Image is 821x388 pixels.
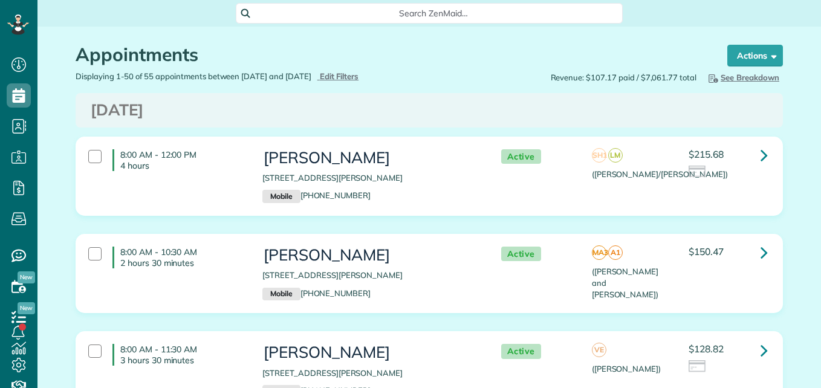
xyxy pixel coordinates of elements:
[112,247,244,268] h4: 8:00 AM - 10:30 AM
[262,190,300,203] small: Mobile
[592,148,606,163] span: SH1
[262,190,371,200] a: Mobile[PHONE_NUMBER]
[592,364,661,373] span: ([PERSON_NAME])
[262,247,476,264] h3: [PERSON_NAME]
[262,172,476,184] p: [STREET_ADDRESS][PERSON_NAME]
[689,343,724,355] span: $128.82
[120,257,244,268] p: 2 hours 30 minutes
[689,245,724,257] span: $150.47
[112,149,244,171] h4: 8:00 AM - 12:00 PM
[91,102,768,119] h3: [DATE]
[76,45,704,65] h1: Appointments
[592,245,606,260] span: MA3
[320,71,359,81] span: Edit Filters
[592,169,728,179] span: ([PERSON_NAME]/[PERSON_NAME])
[262,367,476,379] p: [STREET_ADDRESS][PERSON_NAME]
[112,344,244,366] h4: 8:00 AM - 11:30 AM
[501,344,541,359] span: Active
[608,148,623,163] span: LM
[18,271,35,283] span: New
[689,166,707,179] img: icon_credit_card_neutral-3d9a980bd25ce6dbb0f2033d7200983694762465c175678fcbc2d8f4bc43548e.png
[120,160,244,171] p: 4 hours
[67,71,429,82] div: Displaying 1-50 of 55 appointments between [DATE] and [DATE]
[262,270,476,281] p: [STREET_ADDRESS][PERSON_NAME]
[262,288,300,301] small: Mobile
[262,288,371,298] a: Mobile[PHONE_NUMBER]
[706,73,779,82] span: See Breakdown
[262,149,476,167] h3: [PERSON_NAME]
[18,302,35,314] span: New
[592,267,658,299] span: ([PERSON_NAME] and [PERSON_NAME])
[262,344,476,361] h3: [PERSON_NAME]
[727,45,783,66] button: Actions
[551,72,696,83] span: Revenue: $107.17 paid / $7,061.77 total
[689,148,724,160] span: $215.68
[592,343,606,357] span: VE
[501,149,541,164] span: Active
[608,245,623,260] span: A1
[317,71,359,81] a: Edit Filters
[689,360,707,373] img: icon_credit_card_neutral-3d9a980bd25ce6dbb0f2033d7200983694762465c175678fcbc2d8f4bc43548e.png
[120,355,244,366] p: 3 hours 30 minutes
[703,71,783,84] button: See Breakdown
[501,247,541,262] span: Active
